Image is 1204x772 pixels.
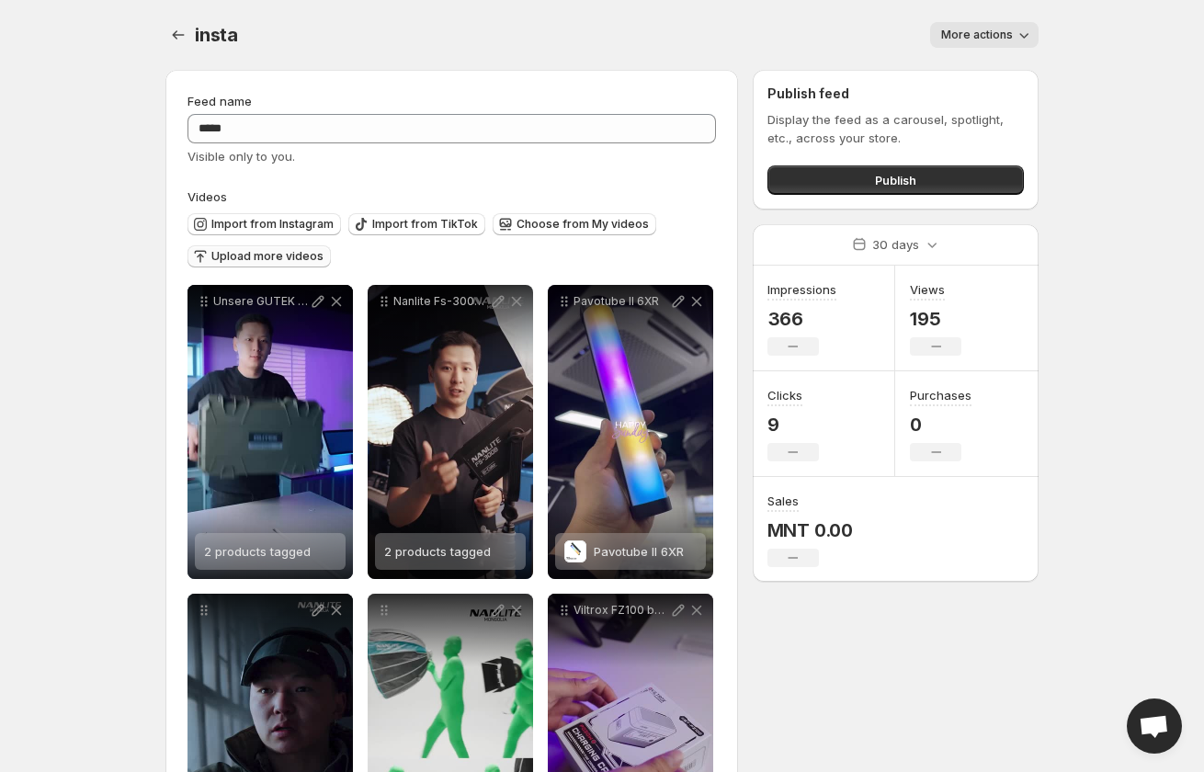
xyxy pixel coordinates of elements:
span: 2 products tagged [384,544,491,559]
span: Feed name [187,94,252,108]
p: 9 [767,414,819,436]
h3: Views [910,280,945,299]
span: Publish [875,171,916,189]
p: Display the feed as a carousel, spotlight, etc., across your store. [767,110,1024,147]
p: Viltrox FZ100 battery charging case 245000 [574,603,669,618]
span: Import from Instagram [211,217,334,232]
span: insta [195,24,238,46]
h3: Impressions [767,280,836,299]
h2: Publish feed [767,85,1024,103]
img: Pavotube II 6XR [564,540,586,562]
span: Videos [187,189,227,204]
h3: Sales [767,492,799,510]
div: Unsere GUTEK Schutzkoffer T-230 und T-300 jetzt im direkten Vergleich In den bisherigen Posts hab... [187,285,353,579]
h3: Purchases [910,386,971,404]
button: Upload more videos [187,245,331,267]
p: 0 [910,414,971,436]
button: More actions [930,22,1039,48]
button: Choose from My videos [493,213,656,235]
span: Choose from My videos [517,217,649,232]
span: 2 products tagged [204,544,311,559]
p: 195 [910,308,961,330]
span: Pavotube II 6XR [594,544,684,559]
p: Nanlite Fs-300B 1250000 CineStore [393,294,489,309]
p: MNT 0.00 [767,519,853,541]
p: Pavotube II 6XR [574,294,669,309]
button: Import from Instagram [187,213,341,235]
span: Visible only to you. [187,149,295,164]
p: Unsere GUTEK Schutzkoffer T-230 und T-300 jetzt im direkten Vergleich In den bisherigen Posts hab... [213,294,309,309]
button: Settings [165,22,191,48]
div: Nanlite Fs-300B 1250000 CineStore2 products tagged [368,285,533,579]
button: Publish [767,165,1024,195]
p: 30 days [872,235,919,254]
span: More actions [941,28,1013,42]
span: Upload more videos [211,249,324,264]
button: Import from TikTok [348,213,485,235]
div: Pavotube II 6XRPavotube II 6XRPavotube II 6XR [548,285,713,579]
div: Open chat [1127,698,1182,754]
p: 366 [767,308,836,330]
h3: Clicks [767,386,802,404]
span: Import from TikTok [372,217,478,232]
